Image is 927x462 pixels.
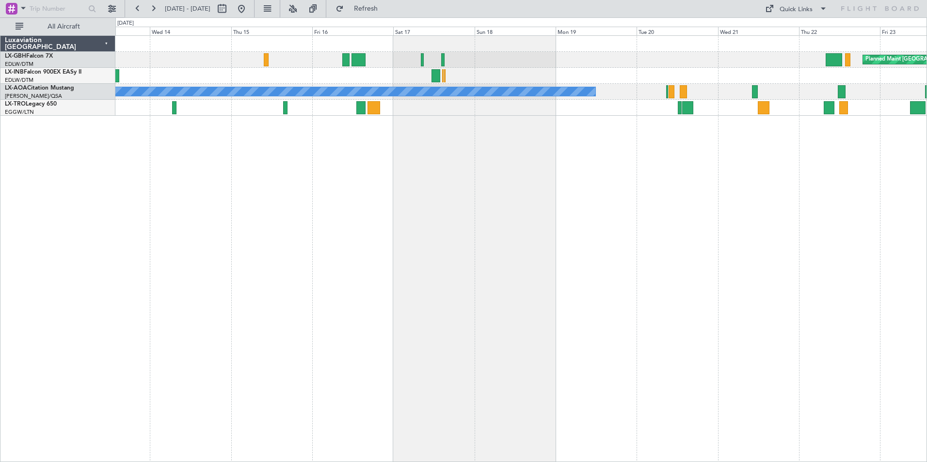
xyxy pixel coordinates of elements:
div: Thu 22 [799,27,880,35]
span: LX-GBH [5,53,26,59]
a: LX-TROLegacy 650 [5,101,57,107]
div: Sat 17 [393,27,474,35]
div: Tue 20 [637,27,718,35]
a: LX-INBFalcon 900EX EASy II [5,69,81,75]
span: LX-TRO [5,101,26,107]
div: Sun 18 [475,27,556,35]
div: Wed 21 [718,27,799,35]
div: Mon 19 [556,27,637,35]
a: EGGW/LTN [5,108,34,116]
a: LX-GBHFalcon 7X [5,53,53,59]
input: Trip Number [30,1,85,16]
button: All Aircraft [11,19,105,34]
a: EDLW/DTM [5,61,33,68]
div: Wed 14 [150,27,231,35]
a: [PERSON_NAME]/QSA [5,92,62,100]
div: Quick Links [780,5,813,15]
div: [DATE] [117,19,134,28]
span: LX-INB [5,69,24,75]
span: [DATE] - [DATE] [165,4,210,13]
button: Quick Links [760,1,832,16]
span: LX-AOA [5,85,27,91]
div: Fri 16 [312,27,393,35]
button: Refresh [331,1,389,16]
span: Refresh [346,5,386,12]
a: EDLW/DTM [5,77,33,84]
span: All Aircraft [25,23,102,30]
div: Thu 15 [231,27,312,35]
a: LX-AOACitation Mustang [5,85,74,91]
